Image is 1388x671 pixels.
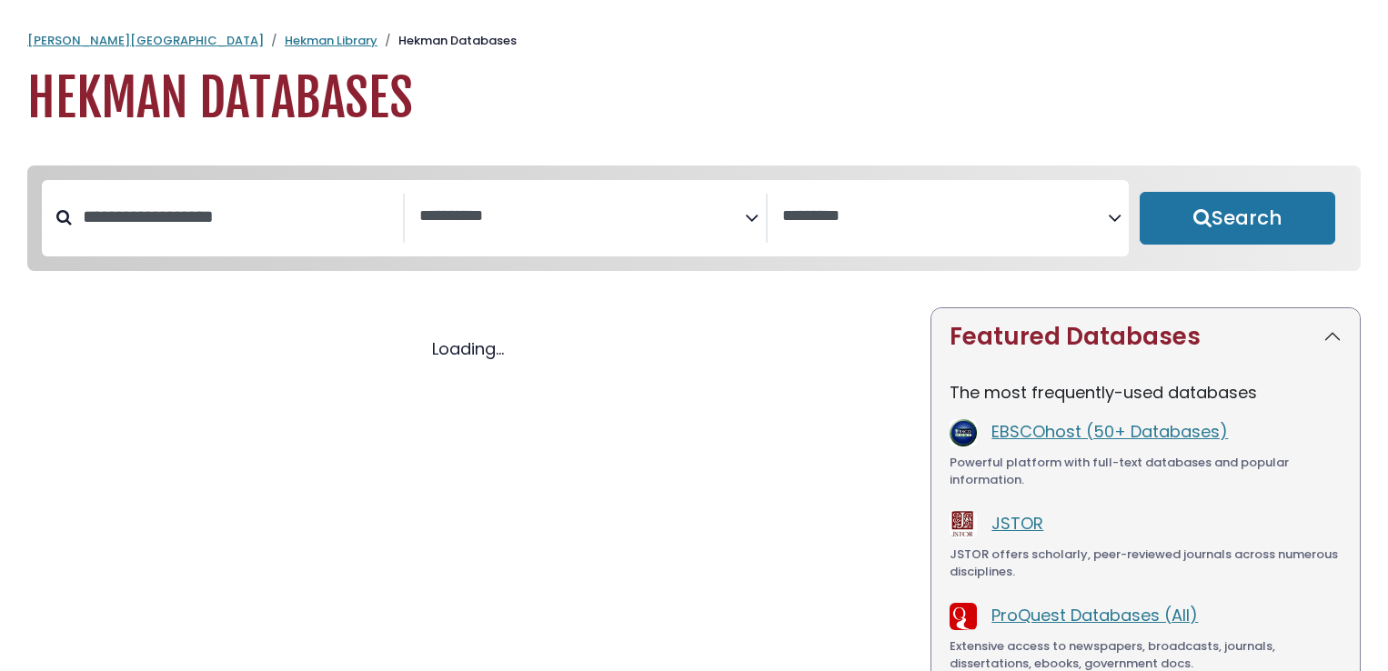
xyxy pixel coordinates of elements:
[27,32,264,49] a: [PERSON_NAME][GEOGRAPHIC_DATA]
[27,68,1361,129] h1: Hekman Databases
[377,32,517,50] li: Hekman Databases
[27,32,1361,50] nav: breadcrumb
[782,207,1108,226] textarea: Search
[27,165,1361,271] nav: Search filters
[950,380,1342,405] p: The most frequently-used databases
[72,202,403,232] input: Search database by title or keyword
[1140,192,1335,245] button: Submit for Search Results
[27,336,909,361] div: Loading...
[419,207,745,226] textarea: Search
[950,546,1342,581] div: JSTOR offers scholarly, peer-reviewed journals across numerous disciplines.
[950,454,1342,489] div: Powerful platform with full-text databases and popular information.
[931,308,1360,366] button: Featured Databases
[991,420,1228,443] a: EBSCOhost (50+ Databases)
[991,604,1198,626] a: ProQuest Databases (All)
[285,32,377,49] a: Hekman Library
[991,512,1043,535] a: JSTOR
